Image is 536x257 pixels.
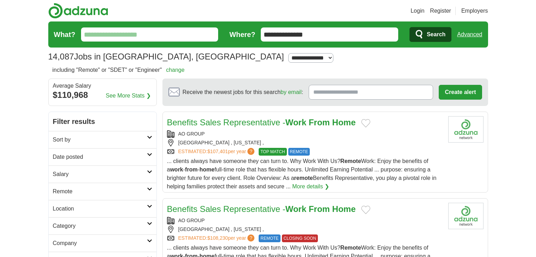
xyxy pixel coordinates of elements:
span: ? [247,234,254,242]
span: 14,087 [48,50,74,63]
strong: From [309,118,330,127]
a: Date posted [49,148,156,165]
a: Advanced [457,27,482,42]
strong: remote [294,175,313,181]
h2: Filter results [49,112,156,131]
strong: Home [332,204,356,214]
h2: Company [53,239,147,247]
h1: Jobs in [GEOGRAPHIC_DATA], [GEOGRAPHIC_DATA] [48,52,284,61]
span: $108,230 [207,235,228,241]
img: Company logo [448,116,483,143]
label: What? [54,29,75,40]
a: Employers [461,7,488,15]
strong: Home [332,118,356,127]
strong: Work [285,118,307,127]
a: ESTIMATED:$108,230per year? [178,234,256,242]
button: Create alert [439,85,482,100]
strong: From [309,204,330,214]
span: Receive the newest jobs for this search : [183,88,303,96]
div: AO GROUP [167,130,443,138]
h2: Sort by [53,136,147,144]
a: Remote [49,183,156,200]
a: Category [49,217,156,234]
a: change [166,67,185,73]
span: REMOTE [259,234,280,242]
span: REMOTE [288,148,310,156]
strong: home [199,167,215,173]
a: Company [49,234,156,252]
a: Sort by [49,131,156,148]
a: ESTIMATED:$107,401per year? [178,148,256,156]
strong: Remote [340,245,361,251]
img: Adzuna logo [48,3,108,19]
img: Company logo [448,203,483,229]
h2: Category [53,222,147,230]
strong: from [185,167,198,173]
a: Login [411,7,424,15]
a: by email [281,89,302,95]
span: $107,401 [207,149,228,154]
span: ... clients always have someone they can turn to. Why Work With Us? Work: Enjoy the benefits of a... [167,158,437,189]
div: $110,968 [53,89,152,101]
h2: Location [53,205,147,213]
h2: Remote [53,187,147,196]
h2: Date posted [53,153,147,161]
div: [GEOGRAPHIC_DATA] , [US_STATE] , [167,139,443,146]
button: Add to favorite jobs [361,206,370,214]
div: [GEOGRAPHIC_DATA] , [US_STATE] , [167,226,443,233]
span: TOP MATCH [259,148,287,156]
a: More details ❯ [292,182,329,191]
button: Add to favorite jobs [361,119,370,127]
strong: work [170,167,183,173]
span: ? [247,148,254,155]
button: Search [409,27,451,42]
strong: Remote [340,158,361,164]
a: Salary [49,165,156,183]
span: Search [427,27,445,42]
div: AO GROUP [167,217,443,224]
h2: including "Remote" or "SDET" or "Engineer" [53,66,185,74]
a: See More Stats ❯ [106,92,151,100]
div: Average Salary [53,83,152,89]
h2: Salary [53,170,147,178]
a: Register [430,7,451,15]
strong: Work [285,204,307,214]
a: Benefits Sales Representative -Work From Home [167,204,356,214]
span: CLOSING SOON [282,234,318,242]
a: Benefits Sales Representative -Work From Home [167,118,356,127]
label: Where? [229,29,255,40]
a: Location [49,200,156,217]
